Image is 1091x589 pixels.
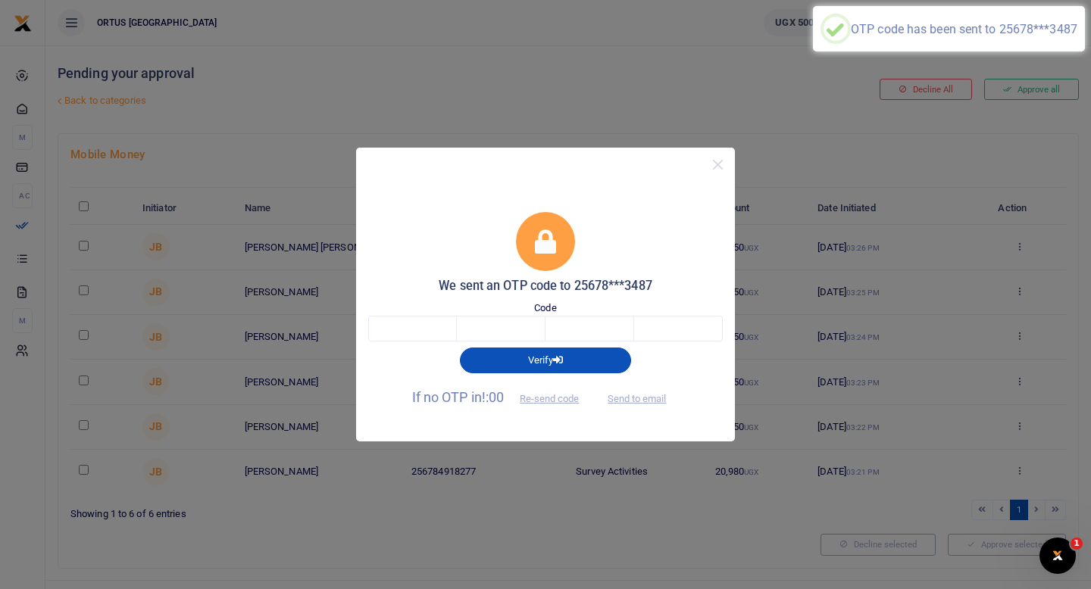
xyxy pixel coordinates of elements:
span: If no OTP in [412,389,592,405]
label: Code [534,301,556,316]
button: Close [707,154,729,176]
iframe: Intercom live chat [1039,538,1076,574]
h5: We sent an OTP code to 25678***3487 [368,279,723,294]
button: Verify [460,347,631,373]
span: !:00 [482,389,504,405]
div: OTP code has been sent to 25678***3487 [851,22,1077,36]
span: 1 [1071,538,1083,550]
